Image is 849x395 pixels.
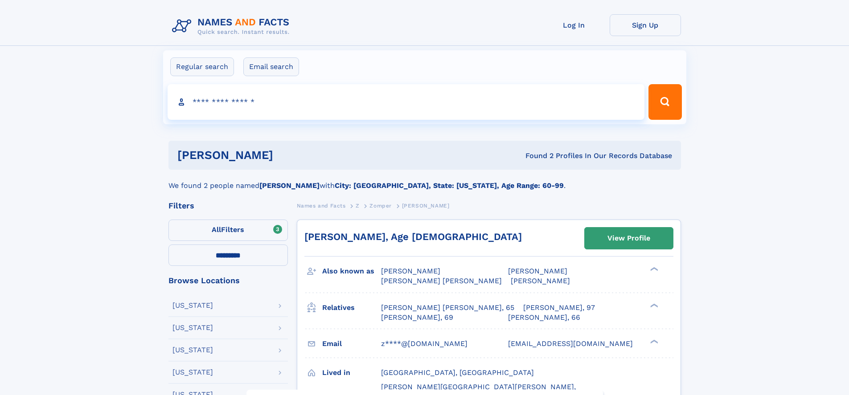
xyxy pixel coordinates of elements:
[369,200,392,211] a: Zomper
[648,84,681,120] button: Search Button
[508,313,580,322] a: [PERSON_NAME], 66
[511,277,570,285] span: [PERSON_NAME]
[172,324,213,331] div: [US_STATE]
[381,277,502,285] span: [PERSON_NAME] [PERSON_NAME]
[402,203,450,209] span: [PERSON_NAME]
[243,57,299,76] label: Email search
[168,277,288,285] div: Browse Locations
[523,303,595,313] a: [PERSON_NAME], 97
[648,338,659,344] div: ❯
[177,150,399,161] h1: [PERSON_NAME]
[381,313,453,322] a: [PERSON_NAME], 69
[168,84,645,120] input: search input
[168,170,681,191] div: We found 2 people named with .
[508,267,567,275] span: [PERSON_NAME]
[259,181,320,190] b: [PERSON_NAME]
[322,264,381,279] h3: Also known as
[172,369,213,376] div: [US_STATE]
[170,57,234,76] label: Regular search
[585,228,673,249] a: View Profile
[648,266,659,272] div: ❯
[168,202,288,210] div: Filters
[322,336,381,351] h3: Email
[335,181,564,190] b: City: [GEOGRAPHIC_DATA], State: [US_STATE], Age Range: 60-99
[381,303,514,313] a: [PERSON_NAME] [PERSON_NAME], 65
[322,300,381,315] h3: Relatives
[508,339,633,348] span: [EMAIL_ADDRESS][DOMAIN_NAME]
[168,14,297,38] img: Logo Names and Facts
[356,203,360,209] span: Z
[381,368,534,377] span: [GEOGRAPHIC_DATA], [GEOGRAPHIC_DATA]
[172,302,213,309] div: [US_STATE]
[356,200,360,211] a: Z
[212,225,221,234] span: All
[381,267,440,275] span: [PERSON_NAME]
[322,365,381,380] h3: Lived in
[538,14,610,36] a: Log In
[648,302,659,308] div: ❯
[369,203,392,209] span: Zomper
[607,228,650,248] div: View Profile
[610,14,681,36] a: Sign Up
[297,200,346,211] a: Names and Facts
[172,346,213,354] div: [US_STATE]
[304,231,522,242] a: [PERSON_NAME], Age [DEMOGRAPHIC_DATA]
[168,220,288,241] label: Filters
[399,151,672,161] div: Found 2 Profiles In Our Records Database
